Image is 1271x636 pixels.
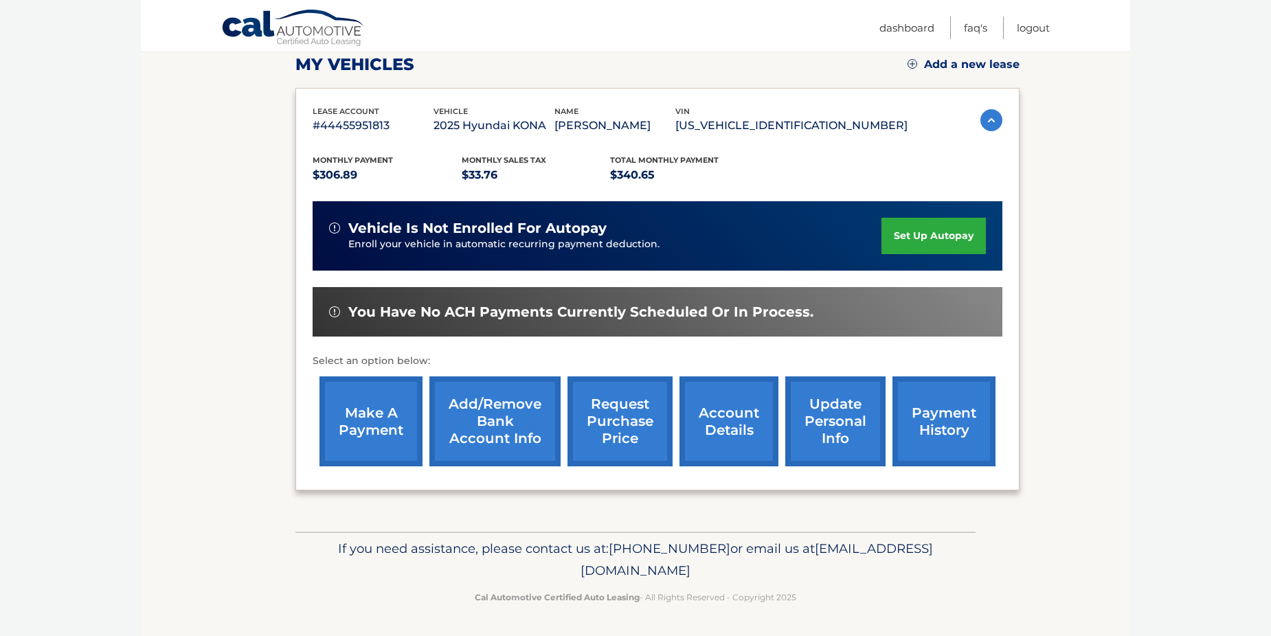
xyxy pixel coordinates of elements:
[304,538,967,582] p: If you need assistance, please contact us at: or email us at
[313,353,1002,370] p: Select an option below:
[329,306,340,317] img: alert-white.svg
[462,155,546,165] span: Monthly sales Tax
[567,376,673,466] a: request purchase price
[675,116,908,135] p: [US_VEHICLE_IDENTIFICATION_NUMBER]
[434,116,554,135] p: 2025 Hyundai KONA
[1017,16,1050,39] a: Logout
[313,106,379,116] span: lease account
[348,304,813,321] span: You have no ACH payments currently scheduled or in process.
[295,54,414,75] h2: my vehicles
[679,376,778,466] a: account details
[892,376,996,466] a: payment history
[313,155,393,165] span: Monthly Payment
[313,166,462,185] p: $306.89
[348,220,607,237] span: vehicle is not enrolled for autopay
[462,166,611,185] p: $33.76
[319,376,423,466] a: make a payment
[329,223,340,234] img: alert-white.svg
[581,541,933,578] span: [EMAIL_ADDRESS][DOMAIN_NAME]
[609,541,730,556] span: [PHONE_NUMBER]
[554,116,675,135] p: [PERSON_NAME]
[429,376,561,466] a: Add/Remove bank account info
[980,109,1002,131] img: accordion-active.svg
[610,166,759,185] p: $340.65
[304,590,967,604] p: - All Rights Reserved - Copyright 2025
[554,106,578,116] span: name
[348,237,881,252] p: Enroll your vehicle in automatic recurring payment deduction.
[675,106,690,116] span: vin
[785,376,886,466] a: update personal info
[881,218,986,254] a: set up autopay
[434,106,468,116] span: vehicle
[879,16,934,39] a: Dashboard
[908,58,1020,71] a: Add a new lease
[610,155,719,165] span: Total Monthly Payment
[475,592,640,602] strong: Cal Automotive Certified Auto Leasing
[313,116,434,135] p: #44455951813
[221,9,365,49] a: Cal Automotive
[908,59,917,69] img: add.svg
[964,16,987,39] a: FAQ's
